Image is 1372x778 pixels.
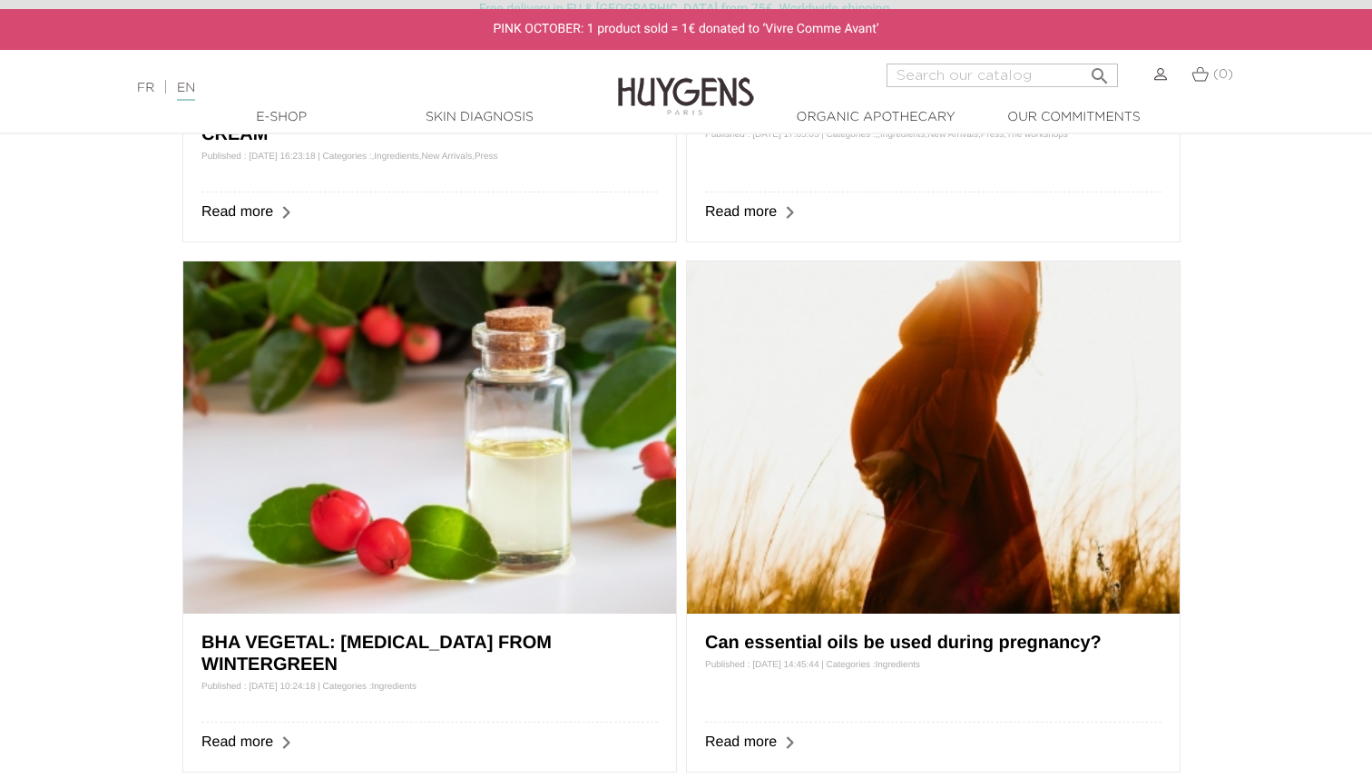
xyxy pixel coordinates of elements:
img: BHA VEGETAL: SALICYLIC ACID FROM WINTERGREEN [183,261,676,614]
button:  [1083,58,1116,83]
a: Our commitments [983,108,1164,127]
a: Can essential oils be used during pregnancy? [705,633,1102,653]
a: Ingredients [876,660,920,670]
a: E-Shop [191,108,372,127]
a: Ingredients [880,130,925,140]
div: | [128,77,558,99]
span: (0) [1213,68,1233,81]
a: FR [137,82,154,94]
a: Press [981,130,1004,140]
a: HUYGENS PRESENTS ITS LIFT & FIRMNESS CREAM [201,103,588,144]
a: Press [475,152,498,162]
span: Published : [DATE] 14:45:44 | Categories : [705,660,920,670]
a: Skin Diagnosis [388,108,570,127]
a: Read more [705,734,777,750]
input: Search [887,64,1118,87]
a: Read more [201,204,273,220]
a: The workshops [1006,130,1068,140]
a: EN [177,82,195,101]
span: Published : [DATE] 16:23:18 | Categories : , , , [201,152,497,162]
a: Read more [201,734,273,750]
a: BHA VEGETAL: [MEDICAL_DATA] FROM WINTERGREEN [201,633,552,675]
a: New Arrivals [927,130,978,140]
i:  [1089,60,1111,82]
a: New Arrivals [422,152,473,162]
a: Read more [705,204,777,220]
a: Ingredients [374,152,418,162]
span: Published : [DATE] 10:24:18 | Categories : [201,682,416,692]
img: Huygens [618,48,754,118]
img: Can essential oils be used during pregnancy? [687,261,1180,614]
a: Organic Apothecary [785,108,966,127]
span: Published : [DATE] 17:05:03 | Categories : , , , , , [705,130,1068,140]
a: Ingredients [372,682,416,692]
